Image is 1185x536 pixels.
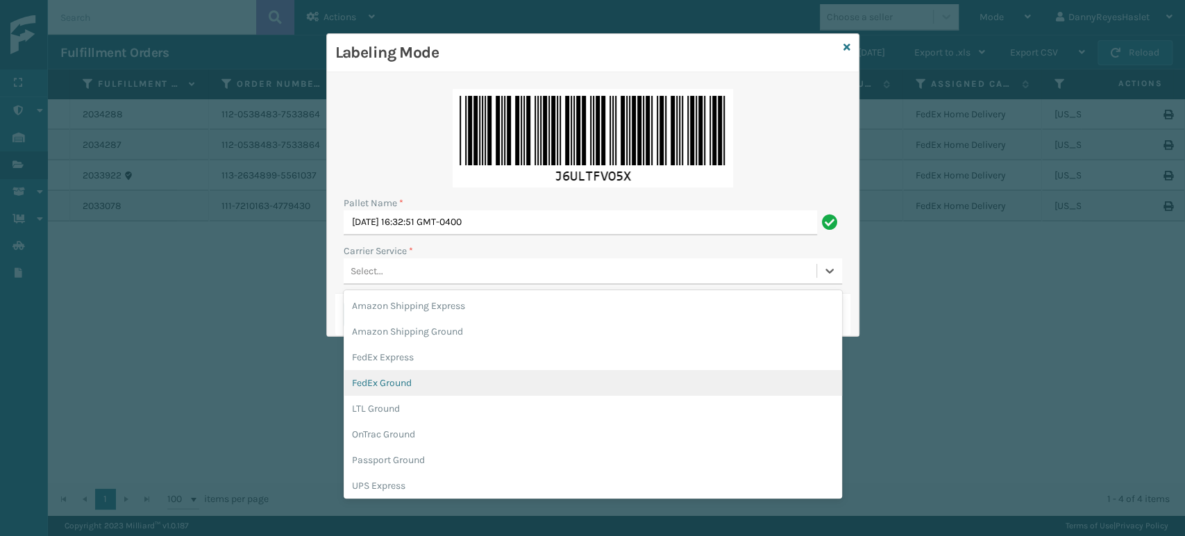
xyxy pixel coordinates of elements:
[344,370,842,396] div: FedEx Ground
[344,396,842,421] div: LTL Ground
[344,473,842,499] div: UPS Express
[344,319,842,344] div: Amazon Shipping Ground
[344,421,842,447] div: OnTrac Ground
[351,264,383,278] div: Select...
[344,344,842,370] div: FedEx Express
[344,293,842,319] div: Amazon Shipping Express
[344,447,842,473] div: Passport Ground
[335,42,838,63] h3: Labeling Mode
[344,196,403,210] label: Pallet Name
[344,244,413,258] label: Carrier Service
[453,89,733,187] img: 8vobVOAAAABklEQVQDAPgxjYHEi48xAAAAAElFTkSuQmCC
